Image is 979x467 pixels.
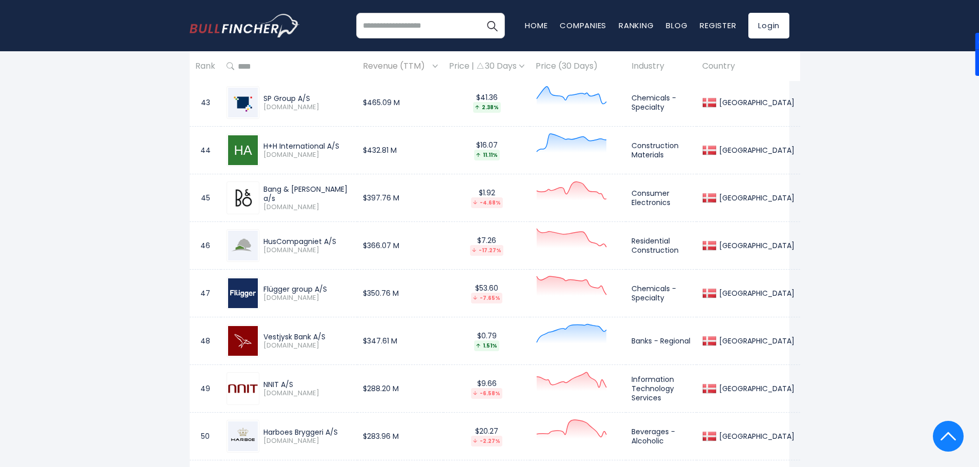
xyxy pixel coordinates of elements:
th: Industry [626,51,697,82]
a: Companies [560,20,606,31]
td: $350.76 M [357,270,443,317]
td: $283.96 M [357,413,443,460]
td: Information Technology Services [626,365,697,413]
button: Search [479,13,505,38]
div: [GEOGRAPHIC_DATA] [717,193,794,202]
img: SPG.CO.png [228,88,258,117]
div: -17.27% [470,245,503,256]
div: Harboes Bryggeri A/S [263,428,352,437]
div: $0.79 [449,331,524,351]
span: [DOMAIN_NAME] [263,389,352,398]
div: [GEOGRAPHIC_DATA] [717,241,794,250]
td: $288.20 M [357,365,443,413]
div: [GEOGRAPHIC_DATA] [717,336,794,346]
td: 43 [190,79,221,127]
img: bullfincher logo [190,14,300,37]
div: -6.58% [471,388,502,399]
span: [DOMAIN_NAME] [263,151,352,159]
td: 47 [190,270,221,317]
span: [DOMAIN_NAME] [263,294,352,302]
div: 2.38% [473,102,501,113]
a: Home [525,20,547,31]
div: [GEOGRAPHIC_DATA] [717,289,794,298]
span: [DOMAIN_NAME] [263,341,352,350]
a: Ranking [619,20,654,31]
img: NNIT.CO.png [228,374,258,403]
div: Flügger group A/S [263,285,352,294]
img: HARB-B.CO.png [228,421,258,451]
td: $347.61 M [357,317,443,365]
td: $465.09 M [357,79,443,127]
a: Login [748,13,789,38]
td: $432.81 M [357,127,443,174]
div: Bang & [PERSON_NAME] a/s [263,185,352,203]
td: Construction Materials [626,127,697,174]
div: [GEOGRAPHIC_DATA] [717,146,794,155]
div: [GEOGRAPHIC_DATA] [717,384,794,393]
div: -7.65% [471,293,502,303]
div: 1.51% [474,340,499,351]
div: $16.07 [449,140,524,160]
div: $20.27 [449,427,524,446]
div: Price | 30 Days [449,61,524,72]
div: $9.66 [449,379,524,399]
span: Revenue (TTM) [363,58,430,74]
th: Price (30 Days) [530,51,626,82]
td: 46 [190,222,221,270]
div: HusCompagniet A/S [263,237,352,246]
td: $397.76 M [357,174,443,222]
div: H+H International A/S [263,141,352,151]
th: Rank [190,51,221,82]
td: Consumer Electronics [626,174,697,222]
div: [GEOGRAPHIC_DATA] [717,98,794,107]
img: VJBA.CO.png [228,326,258,356]
div: $1.92 [449,188,524,208]
span: [DOMAIN_NAME] [263,103,352,112]
td: Chemicals - Specialty [626,79,697,127]
td: Beverages - Alcoholic [626,413,697,460]
span: [DOMAIN_NAME] [263,203,352,212]
a: Register [700,20,736,31]
td: 48 [190,317,221,365]
div: $7.26 [449,236,524,256]
div: SP Group A/S [263,94,352,103]
td: Residential Construction [626,222,697,270]
td: Banks - Regional [626,317,697,365]
th: Country [697,51,800,82]
td: 50 [190,413,221,460]
div: NNIT A/S [263,380,352,389]
img: FLUG-B.CO.png [228,278,258,308]
div: $41.36 [449,93,524,113]
a: Blog [666,20,687,31]
a: Go to homepage [190,14,300,37]
td: 45 [190,174,221,222]
td: $366.07 M [357,222,443,270]
td: Chemicals - Specialty [626,270,697,317]
div: -4.68% [471,197,503,208]
td: 49 [190,365,221,413]
div: [GEOGRAPHIC_DATA] [717,432,794,441]
div: Vestjysk Bank A/S [263,332,352,341]
span: [DOMAIN_NAME] [263,437,352,445]
span: [DOMAIN_NAME] [263,246,352,255]
div: $53.60 [449,283,524,303]
img: BO.CO.png [228,183,258,213]
div: 11.11% [474,150,500,160]
td: 44 [190,127,221,174]
div: -2.27% [471,436,502,446]
img: HUSCO.CO.png [228,231,258,260]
